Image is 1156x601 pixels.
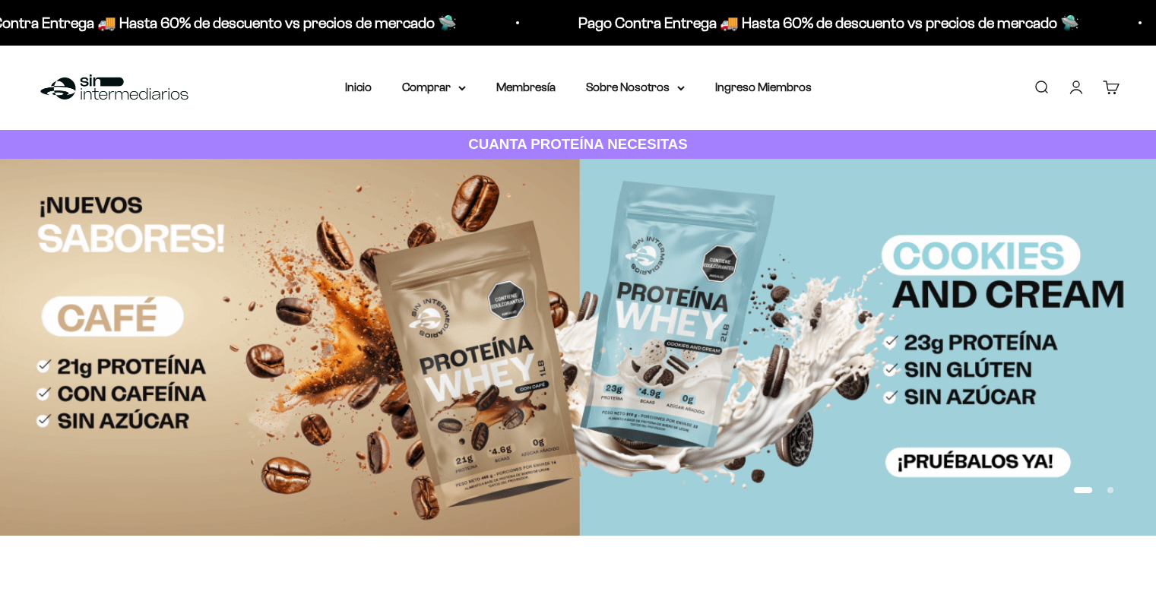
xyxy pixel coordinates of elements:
[468,136,688,152] strong: CUANTA PROTEÍNA NECESITAS
[402,77,466,97] summary: Comprar
[496,81,556,93] a: Membresía
[345,81,372,93] a: Inicio
[535,11,1036,35] p: Pago Contra Entrega 🚚 Hasta 60% de descuento vs precios de mercado 🛸
[715,81,812,93] a: Ingreso Miembros
[586,77,685,97] summary: Sobre Nosotros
